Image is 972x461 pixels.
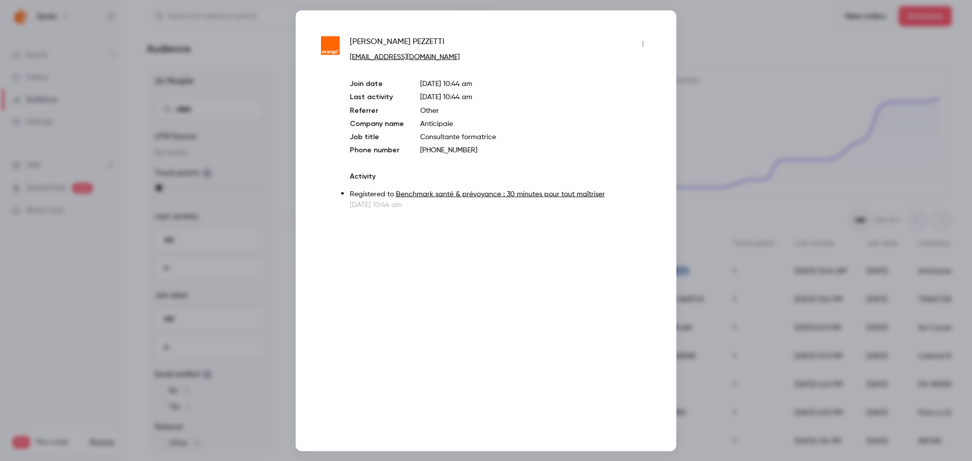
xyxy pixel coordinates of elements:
[350,171,651,181] p: Activity
[420,105,651,115] p: Other
[350,118,404,129] p: Company name
[350,105,404,115] p: Referrer
[350,78,404,89] p: Join date
[420,145,651,155] p: [PHONE_NUMBER]
[350,53,460,60] a: [EMAIL_ADDRESS][DOMAIN_NAME]
[350,92,404,102] p: Last activity
[350,35,444,52] span: [PERSON_NAME] PEZZETTI
[420,93,472,100] span: [DATE] 10:44 am
[350,132,404,142] p: Job title
[350,199,651,209] p: [DATE] 10:44 am
[420,118,651,129] p: Anticipaie
[396,190,605,197] a: Benchmark santé & prévoyance : 30 minutes pour tout maîtriser
[321,36,340,55] img: orange.fr
[350,145,404,155] p: Phone number
[420,132,651,142] p: Consultante formatrice
[350,189,651,199] p: Registered to
[420,78,651,89] p: [DATE] 10:44 am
